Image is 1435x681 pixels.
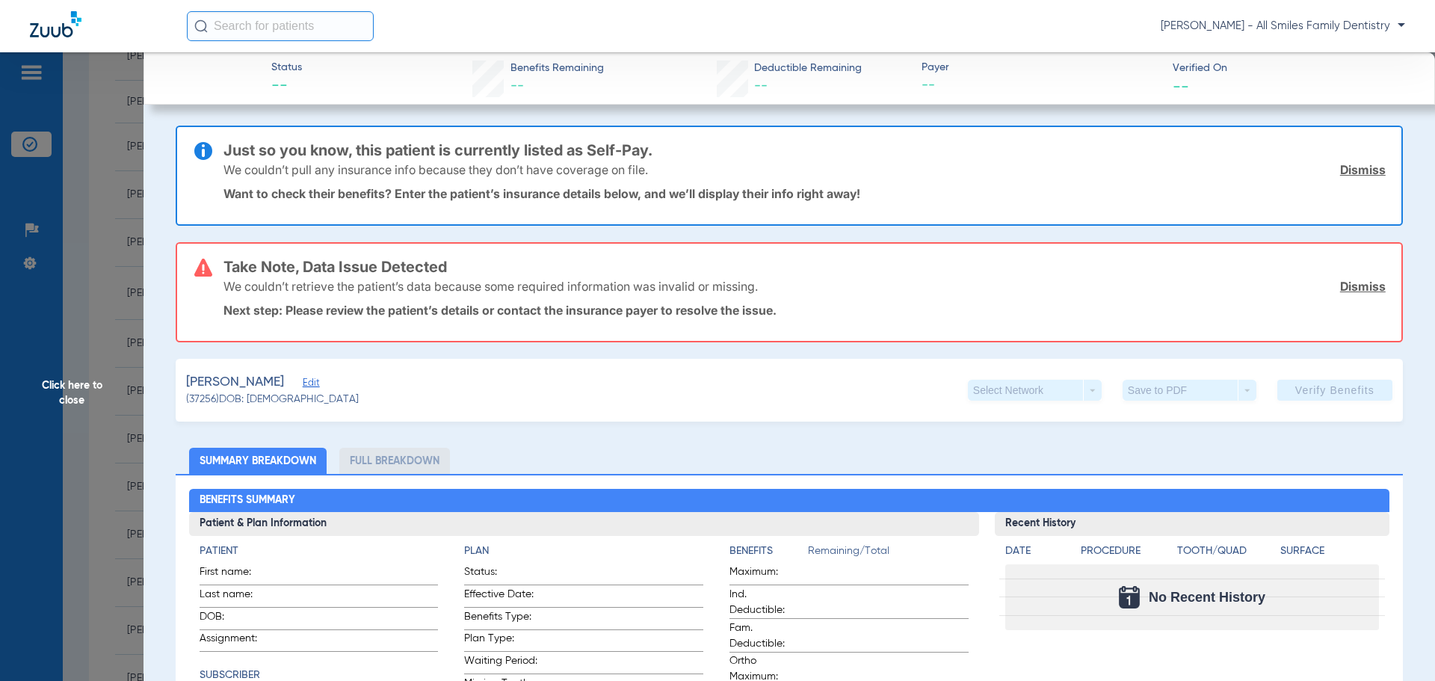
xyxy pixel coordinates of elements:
span: Ind. Deductible: [729,587,803,618]
h2: Benefits Summary [189,489,1390,513]
span: Fam. Deductible: [729,620,803,652]
li: Summary Breakdown [189,448,327,474]
span: Maximum: [729,564,803,585]
span: (37256) DOB: [DEMOGRAPHIC_DATA] [186,392,359,407]
span: Benefits Remaining [510,61,604,76]
app-breakdown-title: Procedure [1081,543,1172,564]
span: Status [271,60,302,76]
span: Remaining/Total [808,543,969,564]
h3: Patient & Plan Information [189,512,979,536]
p: Want to check their benefits? Enter the patient’s insurance details below, and we’ll display thei... [223,186,1386,201]
span: [PERSON_NAME] [186,373,284,392]
span: Last name: [200,587,273,607]
li: Full Breakdown [339,448,450,474]
h3: Take Note, Data Issue Detected [223,259,1386,274]
iframe: Chat Widget [1360,609,1435,681]
p: We couldn’t pull any insurance info because they don’t have coverage on file. [223,162,648,177]
span: Waiting Period: [464,653,537,674]
app-breakdown-title: Benefits [729,543,808,564]
span: Benefits Type: [464,609,537,629]
h4: Benefits [729,543,808,559]
img: Zuub Logo [30,11,81,37]
p: Next step: Please review the patient’s details or contact the insurance payer to resolve the issue. [223,303,1386,318]
span: Deductible Remaining [754,61,862,76]
img: Search Icon [194,19,208,33]
h3: Recent History [995,512,1390,536]
span: -- [1173,78,1189,93]
span: [PERSON_NAME] - All Smiles Family Dentistry [1161,19,1405,34]
span: -- [754,79,768,93]
app-breakdown-title: Date [1005,543,1068,564]
app-breakdown-title: Tooth/Quad [1177,543,1276,564]
span: Effective Date: [464,587,537,607]
span: Verified On [1173,61,1411,76]
p: We couldn’t retrieve the patient’s data because some required information was invalid or missing. [223,279,758,294]
input: Search for patients [187,11,374,41]
span: Plan Type: [464,631,537,651]
span: Edit [303,378,316,392]
h4: Date [1005,543,1068,559]
h4: Tooth/Quad [1177,543,1276,559]
span: -- [510,79,524,93]
h4: Patient [200,543,439,559]
img: error-icon [194,259,212,277]
span: Assignment: [200,631,273,651]
span: Payer [922,60,1160,76]
span: First name: [200,564,273,585]
a: Dismiss [1340,162,1386,177]
span: No Recent History [1149,590,1265,605]
span: -- [922,76,1160,95]
span: -- [271,76,302,97]
h4: Plan [464,543,703,559]
app-breakdown-title: Surface [1280,543,1379,564]
img: info-icon [194,142,212,160]
h4: Procedure [1081,543,1172,559]
img: Calendar [1119,586,1140,608]
h3: Just so you know, this patient is currently listed as Self-Pay. [223,143,1386,158]
h4: Surface [1280,543,1379,559]
span: DOB: [200,609,273,629]
a: Dismiss [1340,279,1386,294]
span: Status: [464,564,537,585]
